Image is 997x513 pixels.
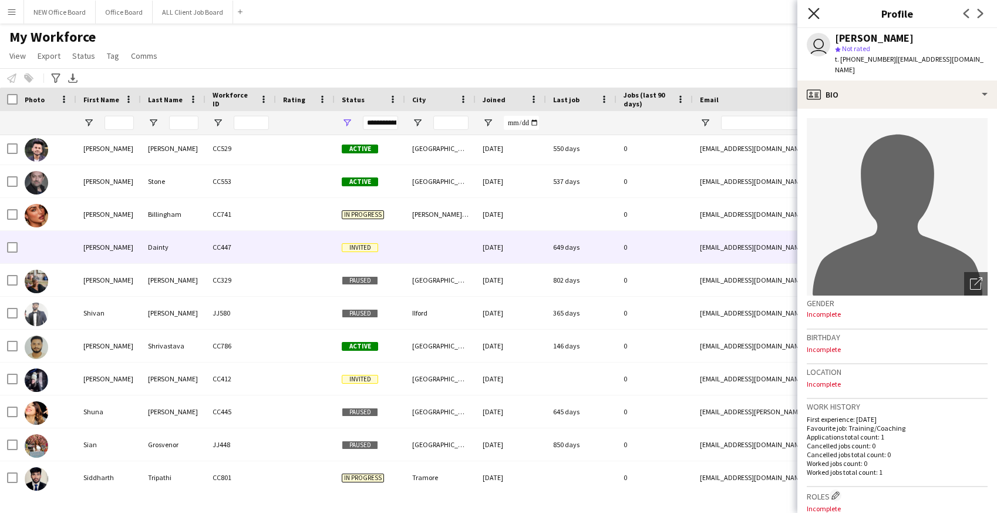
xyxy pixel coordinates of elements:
[546,264,617,296] div: 802 days
[807,432,988,441] p: Applications total count: 1
[405,428,476,461] div: [GEOGRAPHIC_DATA]
[25,401,48,425] img: Shuna Griffin
[504,116,539,130] input: Joined Filter Input
[169,116,198,130] input: Last Name Filter Input
[405,363,476,395] div: [GEOGRAPHIC_DATA]
[807,489,988,502] h3: Roles
[153,1,233,24] button: ALL Client Job Board
[213,118,223,128] button: Open Filter Menu
[693,395,928,428] div: [EMAIL_ADDRESS][PERSON_NAME][DOMAIN_NAME]
[102,48,124,63] a: Tag
[9,28,96,46] span: My Workforce
[483,95,506,104] span: Joined
[66,71,80,85] app-action-btn: Export XLSX
[807,415,988,424] p: First experience: [DATE]
[617,198,693,230] div: 0
[342,177,378,186] span: Active
[141,132,206,165] div: [PERSON_NAME]
[206,165,276,197] div: CC553
[206,428,276,461] div: JJ448
[617,330,693,362] div: 0
[141,165,206,197] div: Stone
[476,395,546,428] div: [DATE]
[476,461,546,494] div: [DATE]
[206,132,276,165] div: CC529
[476,330,546,362] div: [DATE]
[405,198,476,230] div: [PERSON_NAME] Coldfield
[807,504,988,513] p: Incomplete
[76,198,141,230] div: [PERSON_NAME]
[412,95,426,104] span: City
[807,380,988,388] p: Incomplete
[234,116,269,130] input: Workforce ID Filter Input
[342,95,365,104] span: Status
[405,330,476,362] div: [GEOGRAPHIC_DATA] 8
[25,368,48,392] img: Shrishti Haritash
[342,408,378,417] span: Paused
[617,428,693,461] div: 0
[476,363,546,395] div: [DATE]
[96,1,153,24] button: Office Board
[342,375,378,384] span: Invited
[141,461,206,494] div: Tripathi
[807,459,988,468] p: Worked jobs count: 0
[617,363,693,395] div: 0
[412,118,423,128] button: Open Filter Menu
[405,297,476,329] div: Ilford
[433,116,469,130] input: City Filter Input
[76,165,141,197] div: [PERSON_NAME]
[693,132,928,165] div: [EMAIL_ADDRESS][DOMAIN_NAME]
[141,363,206,395] div: [PERSON_NAME]
[342,276,378,285] span: Paused
[105,116,134,130] input: First Name Filter Input
[553,95,580,104] span: Last job
[107,51,119,61] span: Tag
[25,270,48,293] img: Shirley Wiggins
[76,330,141,362] div: [PERSON_NAME]
[213,90,255,108] span: Workforce ID
[546,428,617,461] div: 850 days
[483,118,493,128] button: Open Filter Menu
[76,231,141,263] div: [PERSON_NAME]
[405,461,476,494] div: Tramore
[141,297,206,329] div: [PERSON_NAME]
[617,395,693,428] div: 0
[693,461,928,494] div: [EMAIL_ADDRESS][DOMAIN_NAME]
[25,434,48,458] img: Sian Grosvenor
[476,264,546,296] div: [DATE]
[342,309,378,318] span: Paused
[617,297,693,329] div: 0
[797,81,997,109] div: Bio
[141,428,206,461] div: Grosvenor
[835,55,983,74] span: | [EMAIL_ADDRESS][DOMAIN_NAME]
[148,95,183,104] span: Last Name
[72,51,95,61] span: Status
[76,461,141,494] div: Siddharth
[693,428,928,461] div: [EMAIL_ADDRESS][DOMAIN_NAME]
[624,90,672,108] span: Jobs (last 90 days)
[693,330,928,362] div: [EMAIL_ADDRESS][DOMAIN_NAME]
[25,336,48,359] img: Shlok Shrivastava
[693,231,928,263] div: [EMAIL_ADDRESS][DOMAIN_NAME]
[141,198,206,230] div: Billingham
[693,198,928,230] div: [EMAIL_ADDRESS][DOMAIN_NAME]
[405,395,476,428] div: [GEOGRAPHIC_DATA]
[807,441,988,450] p: Cancelled jobs count: 0
[546,330,617,362] div: 146 days
[126,48,162,63] a: Comms
[342,243,378,252] span: Invited
[807,310,841,318] span: Incomplete
[9,51,26,61] span: View
[807,298,988,309] h3: Gender
[25,171,48,195] img: Shaun Stone
[206,330,276,362] div: CC786
[206,264,276,296] div: CC329
[76,363,141,395] div: [PERSON_NAME]
[546,395,617,428] div: 645 days
[617,264,693,296] div: 0
[964,272,988,296] div: Open photos pop-in
[807,401,988,412] h3: Work history
[38,51,60,61] span: Export
[206,395,276,428] div: CC445
[546,165,617,197] div: 537 days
